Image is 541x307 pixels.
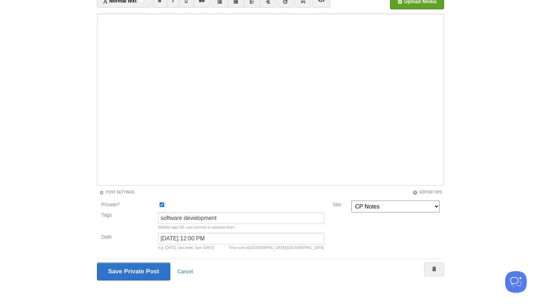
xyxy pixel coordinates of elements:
[99,190,135,194] a: Post Settings
[101,202,154,209] label: Private?
[413,190,442,194] a: Editor Tips
[158,226,324,229] div: Multiple tags OK, use commas to separate them.
[228,246,324,250] div: Time zone is
[97,263,170,280] input: Save Private Post
[249,246,324,250] span: [GEOGRAPHIC_DATA]/[GEOGRAPHIC_DATA]
[333,202,347,209] label: Site
[505,271,527,293] iframe: Help Scout Beacon - Open
[158,246,324,250] div: e.g. [DATE], last week, 5pm [DATE]
[99,212,156,217] label: Tags
[177,269,193,274] a: Cancel
[101,234,154,241] label: Date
